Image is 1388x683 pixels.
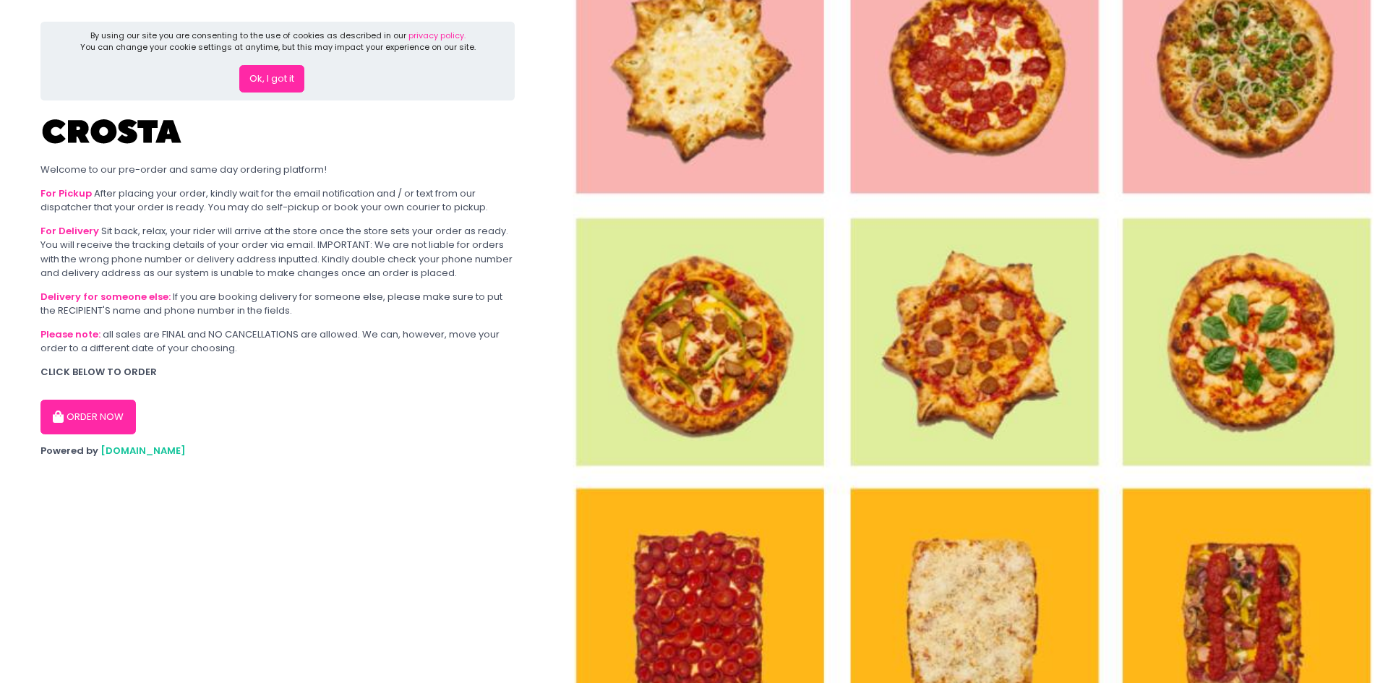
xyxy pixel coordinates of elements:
[40,365,515,379] div: CLICK BELOW TO ORDER
[408,30,466,41] a: privacy policy.
[40,163,515,177] div: Welcome to our pre-order and same day ordering platform!
[40,290,515,318] div: If you are booking delivery for someone else, please make sure to put the RECIPIENT'S name and ph...
[40,186,515,215] div: After placing your order, kindly wait for the email notification and / or text from our dispatche...
[40,224,515,280] div: Sit back, relax, your rider will arrive at the store once the store sets your order as ready. You...
[40,400,136,434] button: ORDER NOW
[40,224,99,238] b: For Delivery
[40,290,171,304] b: Delivery for someone else:
[40,444,515,458] div: Powered by
[40,327,515,356] div: all sales are FINAL and NO CANCELLATIONS are allowed. We can, however, move your order to a diffe...
[40,327,100,341] b: Please note:
[239,65,304,93] button: Ok, I got it
[80,30,476,53] div: By using our site you are consenting to the use of cookies as described in our You can change you...
[40,110,185,153] img: Crosta Pizzeria
[40,186,92,200] b: For Pickup
[100,444,186,458] a: [DOMAIN_NAME]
